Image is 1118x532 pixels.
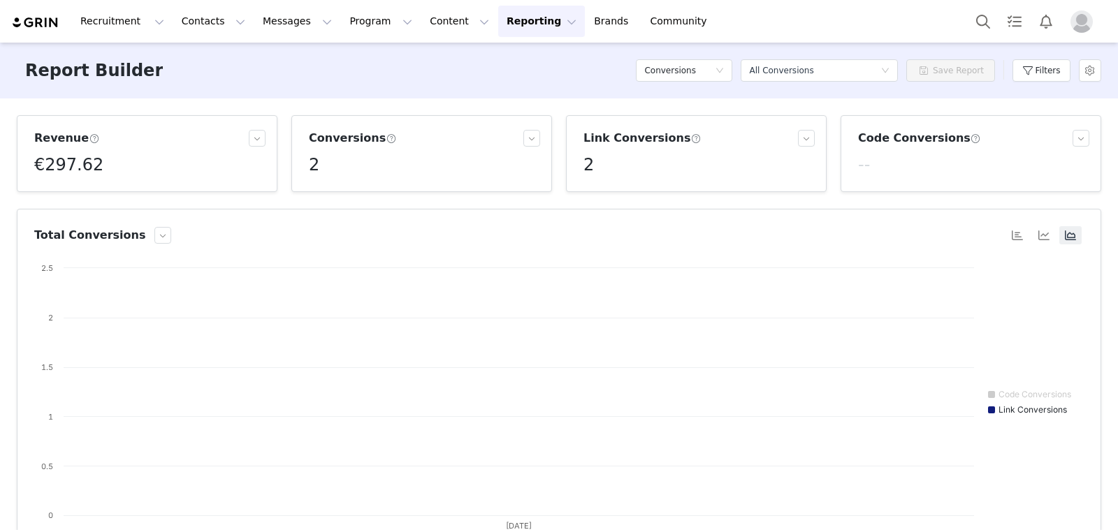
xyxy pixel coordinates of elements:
text: 0.5 [41,461,53,471]
button: Content [421,6,498,37]
h5: 2 [583,152,594,177]
a: Tasks [999,6,1030,37]
h3: Code Conversions [858,130,981,147]
img: placeholder-profile.jpg [1070,10,1093,33]
h3: Revenue [34,130,99,147]
i: icon: down [716,66,724,76]
h3: Conversions [309,130,396,147]
h5: Conversions [644,60,696,81]
button: Filters [1012,59,1070,82]
h5: 2 [309,152,319,177]
button: Program [341,6,421,37]
h3: Total Conversions [34,227,146,244]
h3: Report Builder [25,58,163,83]
text: 1 [48,412,53,422]
a: Brands [586,6,641,37]
text: 2 [48,313,53,323]
a: Community [642,6,722,37]
text: Link Conversions [999,404,1067,415]
button: Contacts [173,6,254,37]
div: All Conversions [749,60,813,81]
img: grin logo [11,16,60,29]
text: 1.5 [41,362,53,372]
text: Code Conversions [999,389,1071,399]
h5: €297.62 [34,152,103,177]
button: Profile [1062,10,1107,33]
h3: Link Conversions [583,130,702,147]
text: 2.5 [41,263,53,273]
button: Recruitment [72,6,173,37]
i: icon: down [881,66,890,76]
text: 0 [48,510,53,520]
button: Search [968,6,999,37]
button: Save Report [906,59,995,82]
button: Reporting [498,6,585,37]
button: Notifications [1031,6,1061,37]
text: [DATE] [506,521,532,531]
button: Messages [254,6,340,37]
h5: -- [858,152,870,177]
